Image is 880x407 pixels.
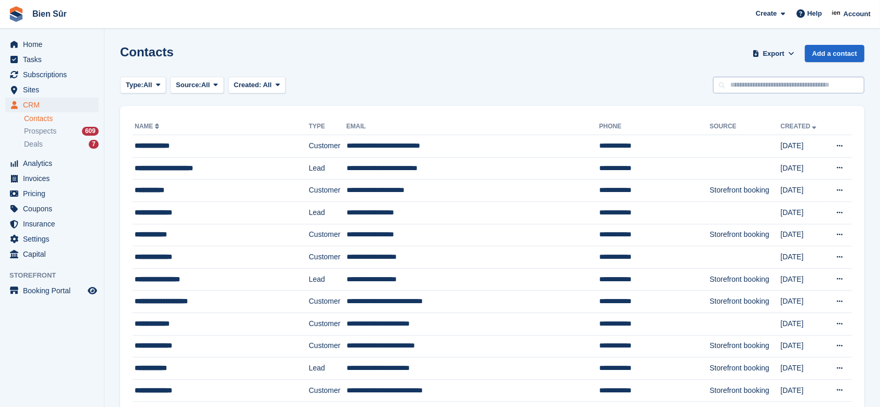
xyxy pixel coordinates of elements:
a: menu [5,247,99,261]
a: Bien Sûr [28,5,71,22]
span: Settings [23,232,86,246]
a: menu [5,283,99,298]
td: Customer [309,379,347,402]
td: [DATE] [780,313,826,335]
span: Coupons [23,201,86,216]
td: Storefront booking [710,291,781,313]
td: [DATE] [780,157,826,179]
div: 609 [82,127,99,136]
a: menu [5,201,99,216]
td: [DATE] [780,335,826,357]
a: Preview store [86,284,99,297]
span: Invoices [23,171,86,186]
span: All [263,81,272,89]
td: Lead [309,357,347,380]
td: Customer [309,291,347,313]
td: [DATE] [780,224,826,246]
a: menu [5,98,99,112]
span: Sites [23,82,86,97]
span: Deals [24,139,43,149]
span: Export [763,49,784,59]
span: Storefront [9,270,104,281]
button: Type: All [120,77,166,94]
a: Prospects 609 [24,126,99,137]
span: Booking Portal [23,283,86,298]
img: Asmaa Habri [831,8,842,19]
td: Customer [309,335,347,357]
th: Email [347,118,599,135]
td: Storefront booking [710,224,781,246]
img: stora-icon-8386f47178a22dfd0bd8f6a31ec36ba5ce8667c1dd55bd0f319d3a0aa187defe.svg [8,6,24,22]
td: [DATE] [780,357,826,380]
span: Home [23,37,86,52]
span: Pricing [23,186,86,201]
a: Name [135,123,161,130]
a: menu [5,37,99,52]
span: Subscriptions [23,67,86,82]
span: Insurance [23,217,86,231]
td: [DATE] [780,379,826,402]
span: All [144,80,152,90]
td: [DATE] [780,268,826,291]
th: Phone [599,118,710,135]
span: CRM [23,98,86,112]
button: Created: All [228,77,286,94]
span: Tasks [23,52,86,67]
td: [DATE] [780,201,826,224]
td: Lead [309,157,347,179]
a: Created [780,123,818,130]
td: [DATE] [780,135,826,158]
td: Storefront booking [710,179,781,202]
a: menu [5,156,99,171]
span: Type: [126,80,144,90]
a: Deals 7 [24,139,99,150]
td: Lead [309,201,347,224]
td: Storefront booking [710,335,781,357]
td: Storefront booking [710,268,781,291]
span: Account [843,9,871,19]
a: menu [5,171,99,186]
span: All [201,80,210,90]
button: Export [751,45,796,62]
a: menu [5,52,99,67]
span: Capital [23,247,86,261]
a: menu [5,232,99,246]
td: Customer [309,224,347,246]
td: Customer [309,179,347,202]
td: Storefront booking [710,357,781,380]
button: Source: All [170,77,224,94]
td: Lead [309,268,347,291]
a: menu [5,186,99,201]
td: Storefront booking [710,379,781,402]
div: 7 [89,140,99,149]
span: Created: [234,81,261,89]
td: Customer [309,135,347,158]
span: Create [756,8,777,19]
th: Type [309,118,347,135]
td: Customer [309,313,347,335]
a: menu [5,217,99,231]
h1: Contacts [120,45,174,59]
span: Prospects [24,126,56,136]
th: Source [710,118,781,135]
a: menu [5,82,99,97]
td: [DATE] [780,291,826,313]
td: [DATE] [780,179,826,202]
td: [DATE] [780,246,826,269]
td: Customer [309,246,347,269]
a: menu [5,67,99,82]
span: Source: [176,80,201,90]
a: Contacts [24,114,99,124]
a: Add a contact [805,45,864,62]
span: Analytics [23,156,86,171]
span: Help [807,8,822,19]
